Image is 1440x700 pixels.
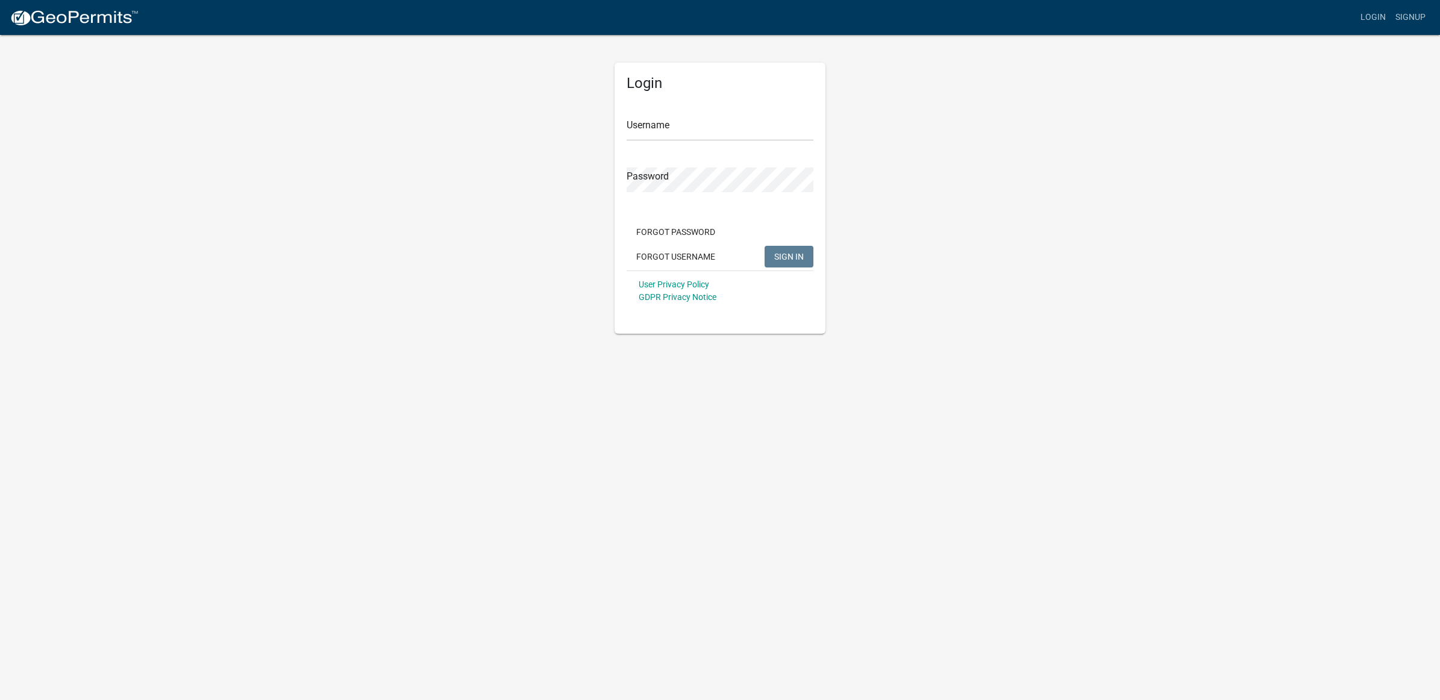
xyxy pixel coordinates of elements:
a: Login [1356,6,1391,29]
button: Forgot Password [627,221,725,243]
a: User Privacy Policy [639,280,709,289]
button: Forgot Username [627,246,725,267]
h5: Login [627,75,813,92]
a: Signup [1391,6,1430,29]
button: SIGN IN [765,246,813,267]
a: GDPR Privacy Notice [639,292,716,302]
span: SIGN IN [774,251,804,261]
